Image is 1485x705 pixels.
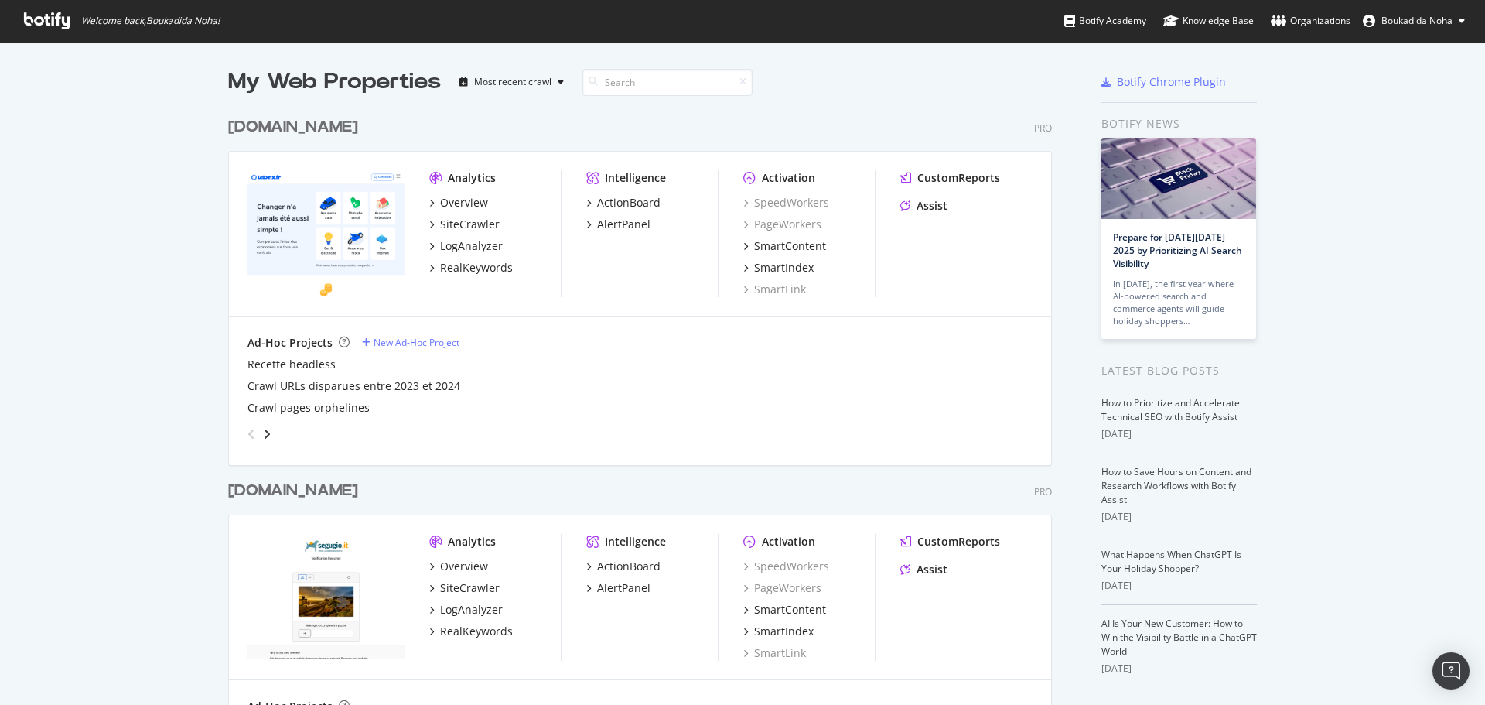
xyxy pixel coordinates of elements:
[917,534,1000,549] div: CustomReports
[743,238,826,254] a: SmartContent
[247,335,333,351] div: Ad-Hoc Projects
[362,336,459,349] a: New Ad-Hoc Project
[1101,138,1256,219] img: Prepare for Black Friday 2025 by Prioritizing AI Search Visibility
[247,357,336,372] a: Recette headless
[261,426,272,442] div: angle-right
[429,238,503,254] a: LogAnalyzer
[429,580,500,596] a: SiteCrawler
[474,77,551,87] div: Most recent crawl
[429,260,513,275] a: RealKeywords
[247,400,370,416] a: Crawl pages orphelines
[453,70,570,94] button: Most recent crawl
[429,217,500,232] a: SiteCrawler
[900,198,947,214] a: Assist
[429,559,488,574] a: Overview
[1064,13,1146,29] div: Botify Academy
[448,170,496,186] div: Analytics
[743,602,826,618] a: SmartContent
[1101,617,1257,658] a: AI Is Your New Customer: How to Win the Visibility Battle in a ChatGPT World
[1163,13,1254,29] div: Knowledge Base
[605,534,666,549] div: Intelligence
[762,534,815,549] div: Activation
[754,602,826,618] div: SmartContent
[743,195,829,210] a: SpeedWorkers
[1271,13,1350,29] div: Organizations
[429,624,513,639] a: RealKeywords
[440,624,513,639] div: RealKeywords
[754,238,826,254] div: SmartContent
[586,217,650,232] a: AlertPanel
[1101,465,1251,506] a: How to Save Hours on Content and Research Workflows with Botify Assist
[247,534,405,659] img: segugio.it
[440,559,488,574] div: Overview
[1101,548,1241,575] a: What Happens When ChatGPT Is Your Holiday Shopper?
[247,170,405,296] img: lelynx.fr
[228,116,364,139] a: [DOMAIN_NAME]
[743,282,806,297] a: SmartLink
[743,260,814,275] a: SmartIndex
[1101,396,1240,423] a: How to Prioritize and Accelerate Technical SEO with Botify Assist
[586,580,650,596] a: AlertPanel
[917,198,947,214] div: Assist
[586,195,661,210] a: ActionBoard
[1034,121,1052,135] div: Pro
[228,67,441,98] div: My Web Properties
[597,217,650,232] div: AlertPanel
[1101,579,1257,593] div: [DATE]
[586,559,661,574] a: ActionBoard
[228,116,358,139] div: [DOMAIN_NAME]
[754,624,814,639] div: SmartIndex
[917,562,947,577] div: Assist
[241,422,261,447] div: angle-left
[1101,427,1257,441] div: [DATE]
[917,170,1000,186] div: CustomReports
[81,15,220,27] span: Welcome back, Boukadida Noha !
[1117,74,1226,90] div: Botify Chrome Plugin
[1101,74,1226,90] a: Botify Chrome Plugin
[1350,9,1477,33] button: Boukadida Noha
[1381,14,1453,27] span: Boukadida Noha
[374,336,459,349] div: New Ad-Hoc Project
[440,195,488,210] div: Overview
[440,602,503,618] div: LogAnalyzer
[743,580,821,596] a: PageWorkers
[597,559,661,574] div: ActionBoard
[1113,278,1244,327] div: In [DATE], the first year where AI-powered search and commerce agents will guide holiday shoppers…
[429,602,503,618] a: LogAnalyzer
[754,260,814,275] div: SmartIndex
[762,170,815,186] div: Activation
[429,195,488,210] a: Overview
[1101,115,1257,132] div: Botify news
[582,69,753,96] input: Search
[440,260,513,275] div: RealKeywords
[1034,485,1052,498] div: Pro
[228,480,358,502] div: [DOMAIN_NAME]
[743,217,821,232] a: PageWorkers
[1101,510,1257,524] div: [DATE]
[1101,362,1257,379] div: Latest Blog Posts
[900,170,1000,186] a: CustomReports
[1432,652,1470,690] div: Open Intercom Messenger
[1101,662,1257,676] div: [DATE]
[247,378,460,394] a: Crawl URLs disparues entre 2023 et 2024
[1113,231,1242,270] a: Prepare for [DATE][DATE] 2025 by Prioritizing AI Search Visibility
[597,580,650,596] div: AlertPanel
[440,580,500,596] div: SiteCrawler
[743,559,829,574] a: SpeedWorkers
[440,238,503,254] div: LogAnalyzer
[743,645,806,661] a: SmartLink
[228,480,364,502] a: [DOMAIN_NAME]
[440,217,500,232] div: SiteCrawler
[900,534,1000,549] a: CustomReports
[597,195,661,210] div: ActionBoard
[900,562,947,577] a: Assist
[743,624,814,639] a: SmartIndex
